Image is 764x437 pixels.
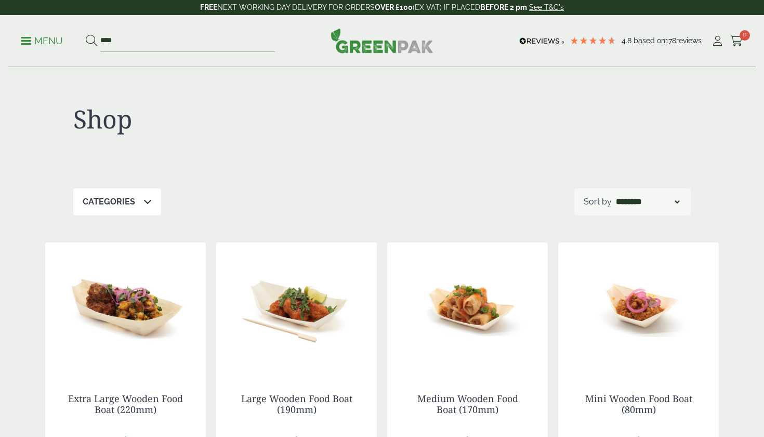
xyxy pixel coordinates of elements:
a: See T&C's [529,3,564,11]
a: Medium Wooden Food Boat (170mm) [417,392,518,416]
span: reviews [676,36,702,45]
span: Based on [634,36,665,45]
img: REVIEWS.io [519,37,564,45]
a: 0 [730,33,743,49]
span: 178 [665,36,676,45]
span: 0 [740,30,750,41]
img: Mini Wooden Boat 80mm with food contents 2920004AA [558,242,719,372]
i: My Account [711,36,724,46]
i: Cart [730,36,743,46]
img: Large Wooden Boat 190mm with food contents 2920004AD [216,242,377,372]
p: Menu [21,35,63,47]
a: Large Wooden Food Boat (190mm) [241,392,352,416]
select: Shop order [614,196,681,208]
strong: FREE [200,3,217,11]
strong: OVER £100 [375,3,413,11]
a: Extra Large Wooden Food Boat (220mm) [68,392,183,416]
h1: Shop [73,104,382,134]
p: Sort by [584,196,612,208]
p: Categories [83,196,135,208]
img: Extra Large Wooden Boat 220mm with food contents V2 2920004AE [45,242,206,372]
a: Mini Wooden Food Boat (80mm) [585,392,692,416]
strong: BEFORE 2 pm [480,3,527,11]
div: 4.78 Stars [570,36,616,45]
img: Medium Wooden Boat 170mm with food contents V2 2920004AC 1 [387,242,548,372]
span: 4.8 [622,36,634,45]
img: GreenPak Supplies [331,28,433,53]
a: Menu [21,35,63,45]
